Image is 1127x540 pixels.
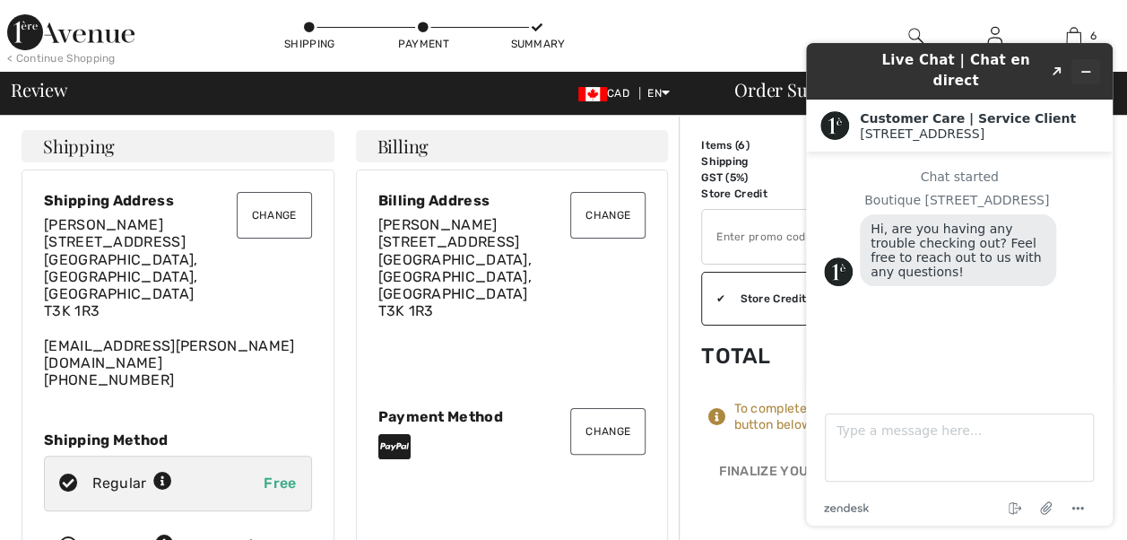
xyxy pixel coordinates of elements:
[701,153,800,170] td: Shipping
[377,137,429,155] span: Billing
[378,216,498,233] span: [PERSON_NAME]
[378,233,532,319] span: [STREET_ADDRESS] [GEOGRAPHIC_DATA], [GEOGRAPHIC_DATA], [GEOGRAPHIC_DATA] T3K 1R3
[647,87,670,100] span: EN
[738,139,745,152] span: 6
[11,81,67,99] span: Review
[701,462,970,489] div: Finalize Your Order with PayPal
[701,489,970,529] iframe: PayPal-paypal
[725,291,910,307] div: Store Credit: 199.50
[378,192,646,209] div: Billing Address
[44,431,312,449] div: Shipping Method
[701,326,800,387] td: Total
[44,233,197,319] span: [STREET_ADDRESS] [GEOGRAPHIC_DATA], [GEOGRAPHIC_DATA], [GEOGRAPHIC_DATA] T3K 1R3
[701,137,800,153] td: Items ( )
[44,192,312,209] div: Shipping Address
[578,87,637,100] span: CAD
[510,36,564,52] div: Summary
[702,291,725,307] div: ✔
[1035,25,1112,47] a: 6
[237,192,312,239] button: Change
[396,36,450,52] div: Payment
[713,81,1116,99] div: Order Summary
[570,192,646,239] button: Change
[1090,28,1097,44] span: 6
[792,29,1127,540] iframe: Find more information here
[7,14,134,50] img: 1ère Avenue
[733,401,970,433] div: To complete your order, press the button below.
[701,186,800,202] td: Store Credit
[578,87,607,101] img: Canadian Dollar
[570,408,646,455] button: Change
[44,216,312,388] div: [EMAIL_ADDRESS][PERSON_NAME][DOMAIN_NAME] [PHONE_NUMBER]
[92,473,172,494] div: Regular
[987,25,1002,47] img: My Info
[43,137,115,155] span: Shipping
[987,27,1002,44] a: Sign In
[44,216,163,233] span: [PERSON_NAME]
[7,50,116,66] div: < Continue Shopping
[264,475,296,492] span: Free
[701,170,800,186] td: GST (5%)
[378,408,646,425] div: Payment Method
[908,25,923,47] img: search the website
[282,36,336,52] div: Shipping
[702,210,920,264] input: Promo code
[1066,25,1081,47] img: My Bag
